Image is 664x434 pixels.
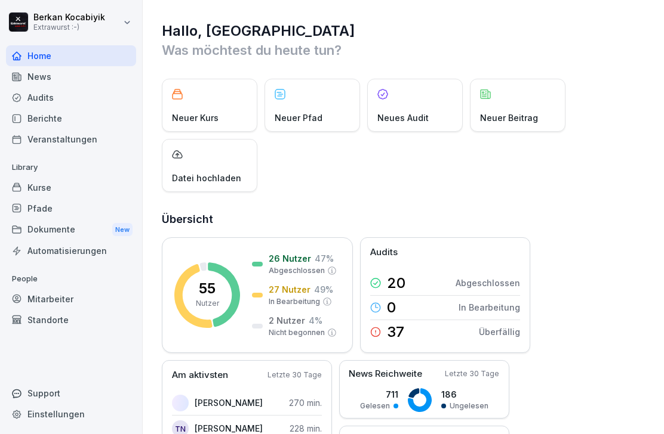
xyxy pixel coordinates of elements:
[360,401,390,411] p: Gelesen
[387,300,396,315] p: 0
[377,111,429,124] p: Neues Audit
[6,404,136,424] a: Einstellungen
[441,388,488,401] p: 186
[309,314,322,327] p: 4 %
[6,309,136,330] a: Standorte
[6,158,136,177] p: Library
[450,401,488,411] p: Ungelesen
[6,289,136,309] a: Mitarbeiter
[162,41,646,60] p: Was möchtest du heute tun?
[289,396,322,409] p: 270 min.
[269,314,305,327] p: 2 Nutzer
[172,368,228,382] p: Am aktivsten
[162,211,646,228] h2: Übersicht
[6,383,136,404] div: Support
[349,367,422,381] p: News Reichweite
[269,265,325,276] p: Abgeschlossen
[33,23,105,32] p: Extrawurst :-)
[387,325,404,339] p: 37
[6,87,136,108] a: Audits
[6,129,136,150] a: Veranstaltungen
[314,283,333,296] p: 49 %
[268,370,322,380] p: Letzte 30 Tage
[172,111,219,124] p: Neuer Kurs
[6,45,136,66] a: Home
[195,396,263,409] p: [PERSON_NAME]
[162,21,646,41] h1: Hallo, [GEOGRAPHIC_DATA]
[6,66,136,87] a: News
[196,298,219,309] p: Nutzer
[6,198,136,219] a: Pfade
[172,172,241,184] p: Datei hochladen
[456,277,520,289] p: Abgeschlossen
[6,219,136,241] div: Dokumente
[445,368,499,379] p: Letzte 30 Tage
[360,388,398,401] p: 711
[6,240,136,261] a: Automatisierungen
[6,219,136,241] a: DokumenteNew
[112,223,133,237] div: New
[6,177,136,198] a: Kurse
[6,269,136,289] p: People
[370,246,398,259] p: Audits
[459,301,520,314] p: In Bearbeitung
[269,327,325,338] p: Nicht begonnen
[33,13,105,23] p: Berkan Kocabiyik
[199,281,216,296] p: 55
[480,111,538,124] p: Neuer Beitrag
[275,111,322,124] p: Neuer Pfad
[269,283,311,296] p: 27 Nutzer
[479,325,520,338] p: Überfällig
[387,276,405,290] p: 20
[269,252,311,265] p: 26 Nutzer
[172,395,189,411] img: kuy3p40g7ra17kfpybsyb0b8.png
[269,296,320,307] p: In Bearbeitung
[6,108,136,129] a: Berichte
[315,252,334,265] p: 47 %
